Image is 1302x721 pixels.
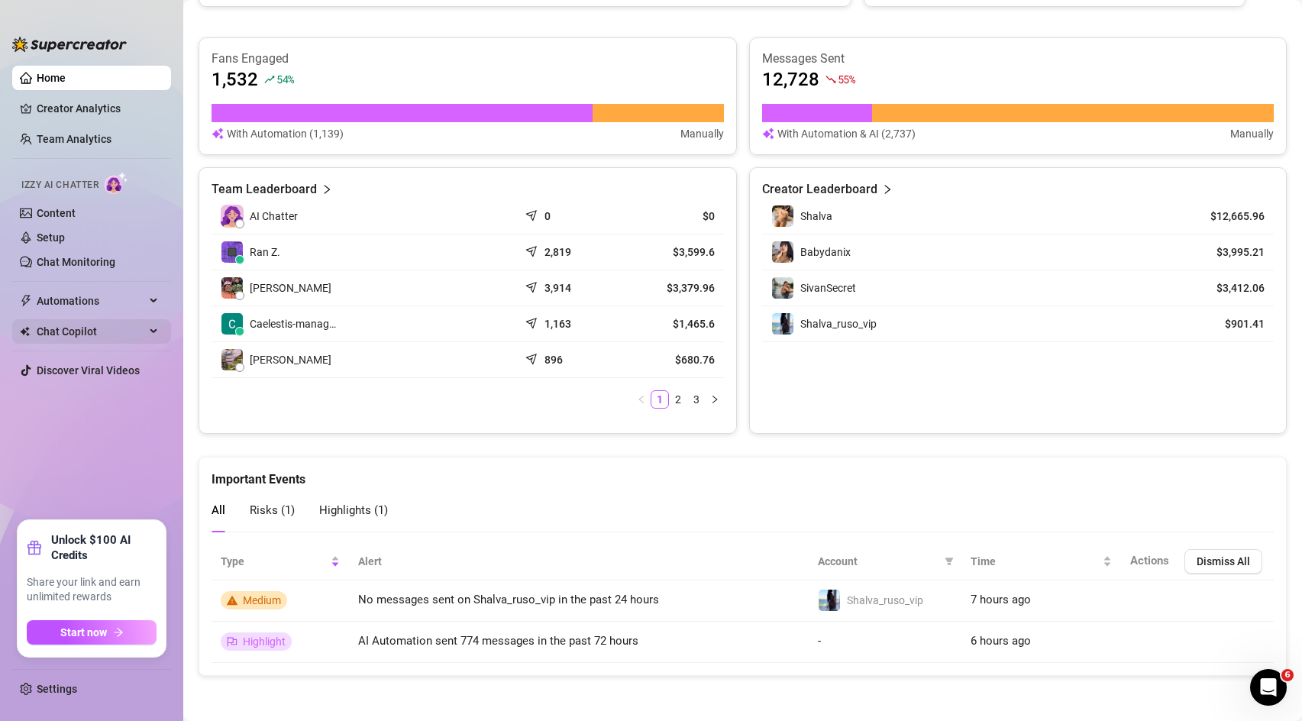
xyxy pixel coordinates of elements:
span: Highlight [243,635,286,648]
span: No messages sent on Shalva_ruso_vip in the past 24 hours [358,593,659,606]
span: send [525,278,541,293]
a: Home [37,72,66,84]
a: Discover Viral Videos [37,364,140,377]
span: right [710,395,719,404]
th: Time [961,543,1121,580]
span: Babydanix [800,246,851,258]
a: Settings [37,683,77,695]
span: send [525,314,541,329]
article: Fans Engaged [212,50,724,67]
span: 6 [1281,669,1294,681]
button: Dismiss All [1184,549,1262,574]
button: left [632,390,651,409]
article: $3,412.06 [1195,280,1265,296]
div: Important Events [212,457,1274,489]
span: left [637,395,646,404]
img: izzy-ai-chatter-avatar-DDCN_rTZ.svg [221,205,244,228]
article: $0 [630,209,714,224]
article: Messages Sent [762,50,1275,67]
span: Share your link and earn unlimited rewards [27,575,157,605]
span: 6 hours ago [971,634,1031,648]
a: 3 [688,391,705,408]
img: Chat Copilot [20,326,30,337]
article: Team Leaderboard [212,180,317,199]
img: Ran Zlatkin [221,241,243,263]
span: Automations [37,289,145,313]
a: 1 [651,391,668,408]
article: 1,532 [212,67,258,92]
article: With Automation & AI (2,737) [777,125,916,142]
a: 2 [670,391,687,408]
article: $1,465.6 [630,316,714,331]
span: Chat Copilot [37,319,145,344]
span: Medium [243,594,281,606]
article: 3,914 [544,280,571,296]
article: 12,728 [762,67,819,92]
article: $12,665.96 [1195,209,1265,224]
article: Creator Leaderboard [762,180,877,199]
span: right [882,180,893,199]
span: filter [945,557,954,566]
article: $680.76 [630,352,714,367]
article: 1,163 [544,316,571,331]
li: 1 [651,390,669,409]
article: 0 [544,209,551,224]
a: Team Analytics [37,133,111,145]
span: arrow-right [113,627,124,638]
span: Ran Z. [250,244,280,260]
img: logo-BBDzfeDw.svg [12,37,127,52]
th: Type [212,543,349,580]
li: 3 [687,390,706,409]
img: AI Chatter [105,172,128,194]
img: Shalva [772,205,793,227]
article: $3,995.21 [1195,244,1265,260]
span: rise [264,74,275,85]
button: Start nowarrow-right [27,620,157,645]
span: send [525,242,541,257]
span: Shalva [800,210,832,222]
span: AI Automation sent 774 messages in the past 72 hours [358,634,638,648]
img: Sergey Shoustin [221,349,243,370]
span: filter [942,550,957,573]
span: 55 % [838,72,855,86]
span: Account [818,553,939,570]
span: flag [227,636,237,647]
img: Babydanix [772,241,793,263]
span: gift [27,540,42,555]
a: Chat Monitoring [37,256,115,268]
article: 2,819 [544,244,571,260]
span: [PERSON_NAME] [250,351,331,368]
span: 54 % [276,72,294,86]
li: Previous Page [632,390,651,409]
span: fall [825,74,836,85]
img: Shalva_ruso_vip [772,313,793,335]
a: Setup [37,231,65,244]
span: Highlights ( 1 ) [319,503,388,517]
img: SivanSecret [772,277,793,299]
span: Shalva_ruso_vip [800,318,877,330]
span: Start now [60,626,107,639]
span: Caelestis-manag… [250,315,336,332]
article: $3,379.96 [630,280,714,296]
span: AI Chatter [250,208,298,225]
article: 896 [544,352,563,367]
article: Manually [680,125,724,142]
span: [PERSON_NAME] [250,280,331,296]
img: Shalva_ruso_vip [819,590,840,611]
img: Caelestis-manag… [221,313,243,335]
span: send [525,206,541,221]
article: $3,599.6 [630,244,714,260]
span: right [321,180,332,199]
span: Izzy AI Chatter [21,178,99,192]
span: warning [227,595,237,606]
article: Manually [1230,125,1274,142]
span: - [818,634,821,648]
li: 2 [669,390,687,409]
img: svg%3e [212,125,224,142]
span: Time [971,553,1100,570]
span: Dismiss All [1197,555,1250,567]
span: Actions [1130,554,1169,567]
span: Risks ( 1 ) [250,503,295,517]
img: svg%3e [762,125,774,142]
span: send [525,350,541,365]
